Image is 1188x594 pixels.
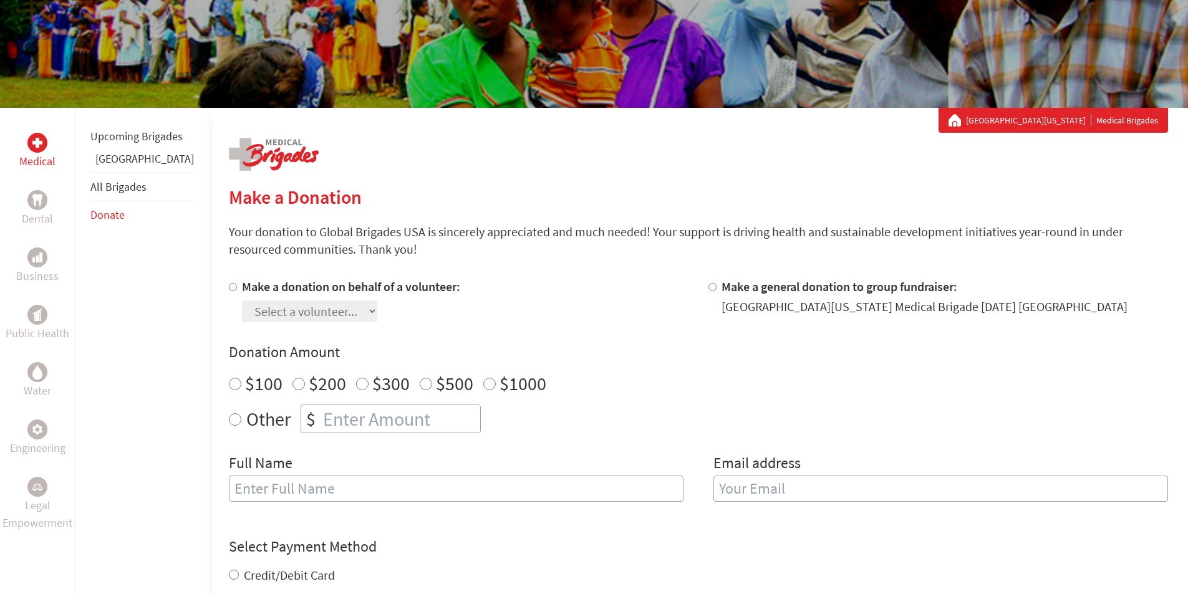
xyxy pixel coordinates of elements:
[27,419,47,439] div: Engineering
[372,371,410,395] label: $300
[10,419,65,457] a: EngineeringEngineering
[246,405,291,433] label: Other
[229,223,1168,258] p: Your donation to Global Brigades USA is sincerely appreciated and much needed! Your support is dr...
[32,194,42,206] img: Dental
[32,483,42,491] img: Legal Empowerment
[244,567,335,583] label: Credit/Debit Card
[90,208,125,222] a: Donate
[713,476,1168,502] input: Your Email
[90,129,183,143] a: Upcoming Brigades
[16,267,59,285] p: Business
[309,371,346,395] label: $200
[436,371,473,395] label: $500
[27,133,47,153] div: Medical
[713,453,801,476] label: Email address
[27,477,47,497] div: Legal Empowerment
[229,138,319,171] img: logo-medical.png
[966,114,1091,127] a: [GEOGRAPHIC_DATA][US_STATE]
[24,362,51,400] a: WaterWater
[722,279,957,294] label: Make a general donation to group fundraiser:
[10,439,65,457] p: Engineering
[242,279,460,294] label: Make a donation on behalf of a volunteer:
[32,138,42,148] img: Medical
[22,190,53,228] a: DentalDental
[229,453,292,476] label: Full Name
[301,405,321,433] div: $
[90,180,147,194] a: All Brigades
[16,247,59,285] a: BusinessBusiness
[22,210,53,228] p: Dental
[2,497,72,532] p: Legal Empowerment
[6,305,69,342] a: Public HealthPublic Health
[19,153,56,170] p: Medical
[27,305,47,325] div: Public Health
[90,123,194,150] li: Upcoming Brigades
[500,371,546,395] label: $1000
[32,252,42,262] img: Business
[6,325,69,342] p: Public Health
[229,186,1168,208] h2: Make a Donation
[32,365,42,379] img: Water
[90,150,194,173] li: Panama
[949,114,1158,127] div: Medical Brigades
[32,309,42,321] img: Public Health
[229,537,1168,557] h4: Select Payment Method
[229,342,1168,362] h4: Donation Amount
[95,151,194,166] a: [GEOGRAPHIC_DATA]
[245,371,283,395] label: $100
[32,424,42,434] img: Engineering
[90,201,194,229] li: Donate
[24,382,51,400] p: Water
[229,476,683,502] input: Enter Full Name
[19,133,56,170] a: MedicalMedical
[27,362,47,382] div: Water
[321,405,480,433] input: Enter Amount
[722,298,1128,315] div: [GEOGRAPHIC_DATA][US_STATE] Medical Brigade [DATE] [GEOGRAPHIC_DATA]
[2,477,72,532] a: Legal EmpowermentLegal Empowerment
[27,247,47,267] div: Business
[90,173,194,201] li: All Brigades
[27,190,47,210] div: Dental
